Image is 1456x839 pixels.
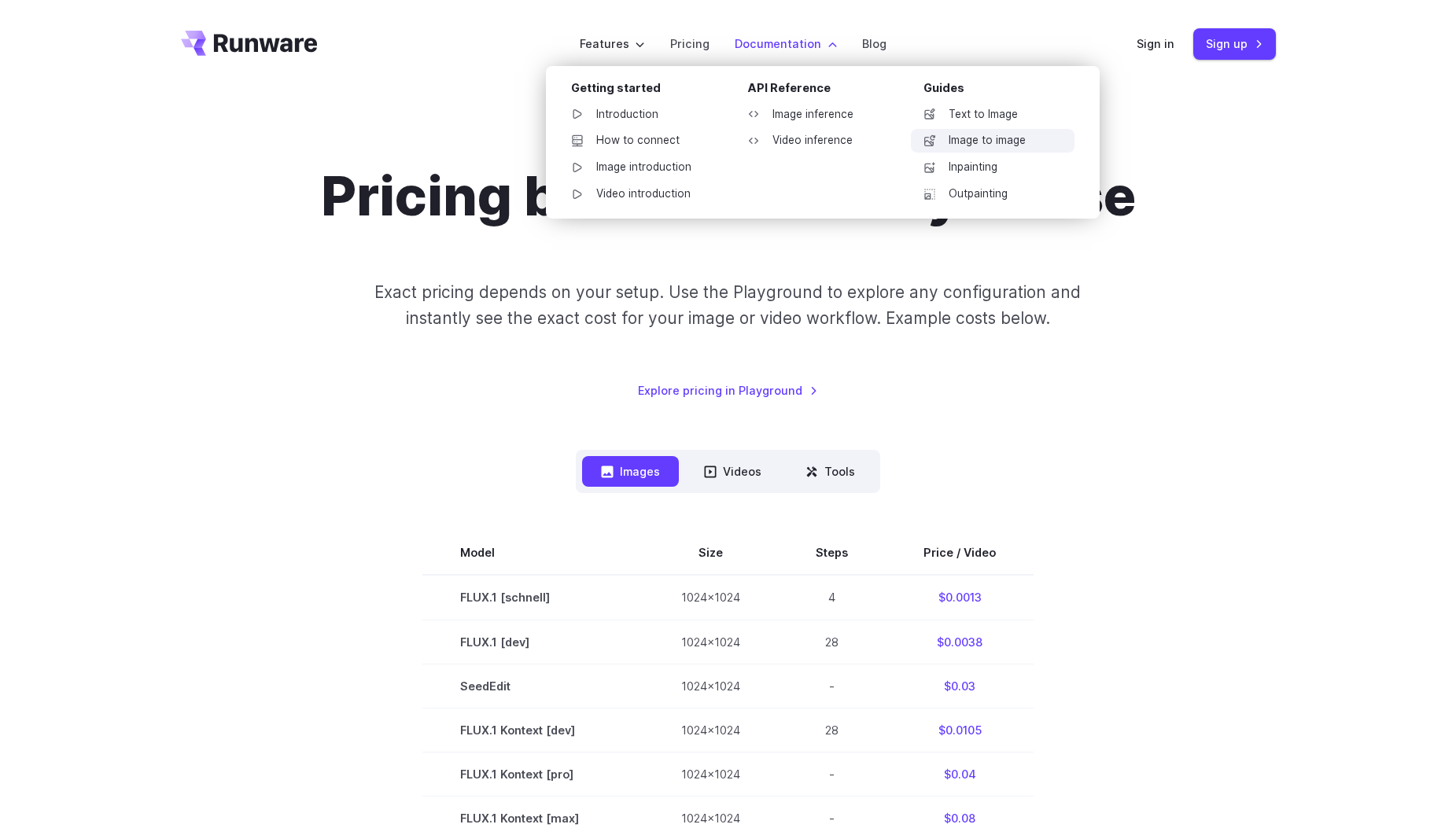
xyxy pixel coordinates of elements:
td: $0.04 [886,752,1034,796]
td: FLUX.1 [dev] [422,620,643,664]
a: Inpainting [911,156,1074,179]
label: Documentation [735,35,837,53]
a: Blog [862,35,887,53]
th: Steps [778,531,886,575]
td: - [778,752,886,796]
td: $0.0013 [886,575,1034,620]
div: Guides [923,79,1074,103]
button: Images [582,456,679,487]
th: Size [643,531,778,575]
a: Text to Image [911,103,1074,127]
a: Image inference [735,103,898,127]
td: $0.0105 [886,708,1034,752]
button: Tools [787,456,874,487]
button: Videos [685,456,780,487]
label: Features [580,35,645,53]
a: Video inference [735,129,898,153]
a: Introduction [558,103,722,127]
td: $0.03 [886,664,1034,708]
a: Image to image [911,129,1074,153]
td: - [778,664,886,708]
td: FLUX.1 [schnell] [422,575,643,620]
div: API Reference [747,79,898,103]
a: Image introduction [558,156,722,179]
td: SeedEdit [422,664,643,708]
div: Getting started [571,79,722,103]
th: Price / Video [886,531,1034,575]
td: 28 [778,708,886,752]
a: Outpainting [911,182,1074,206]
td: 1024x1024 [643,664,778,708]
a: Video introduction [558,182,722,206]
td: $0.0038 [886,620,1034,664]
td: 1024x1024 [643,708,778,752]
td: 1024x1024 [643,575,778,620]
a: Explore pricing in Playground [638,381,818,399]
a: How to connect [558,129,722,153]
h1: Pricing based on what you use [321,164,1136,229]
a: Go to / [181,31,318,56]
a: Pricing [670,35,710,53]
td: 1024x1024 [643,752,778,796]
td: 1024x1024 [643,620,778,664]
td: 28 [778,620,886,664]
p: Exact pricing depends on your setup. Use the Playground to explore any configuration and instantl... [345,279,1111,332]
a: Sign in [1137,35,1174,53]
td: FLUX.1 Kontext [dev] [422,708,643,752]
a: Sign up [1193,28,1276,59]
td: FLUX.1 Kontext [pro] [422,752,643,796]
td: 4 [778,575,886,620]
th: Model [422,531,643,575]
